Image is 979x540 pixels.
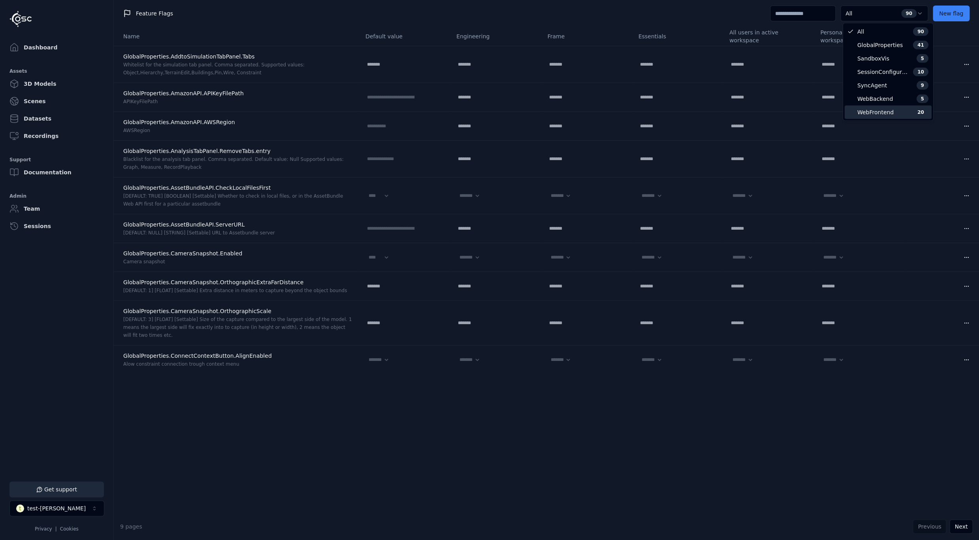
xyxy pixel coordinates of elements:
[913,27,928,36] div: 90
[857,41,903,49] span: GlobalProperties
[857,81,887,89] span: SyncAgent
[857,95,893,103] span: WebBackend
[916,54,928,63] div: 5
[913,108,928,117] div: 20
[913,41,928,49] div: 41
[857,108,894,116] span: WebFrontend
[857,55,889,62] span: SandboxVis
[857,28,864,36] span: All
[916,81,928,90] div: 9
[857,68,910,76] span: SessionConfiguration
[913,68,928,76] div: 10
[916,94,928,103] div: 5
